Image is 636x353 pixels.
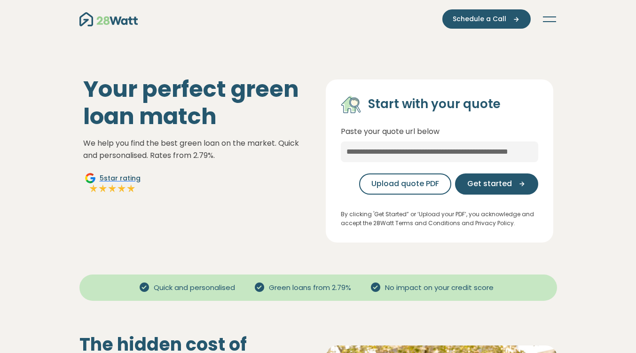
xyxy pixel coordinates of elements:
[359,173,451,195] button: Upload quote PDF
[453,14,506,24] span: Schedule a Call
[381,282,497,293] span: No impact on your credit score
[98,184,108,193] img: Full star
[85,173,96,184] img: Google
[150,282,239,293] span: Quick and personalised
[83,76,311,130] h1: Your perfect green loan match
[341,210,538,227] p: By clicking 'Get Started” or ‘Upload your PDF’, you acknowledge and accept the 28Watt Terms and C...
[89,184,98,193] img: Full star
[455,173,538,195] button: Get started
[126,184,136,193] img: Full star
[467,178,512,189] span: Get started
[371,178,439,189] span: Upload quote PDF
[442,9,531,29] button: Schedule a Call
[83,173,142,195] a: Google5star ratingFull starFull starFull starFull starFull star
[542,15,557,24] button: Toggle navigation
[100,173,141,183] span: 5 star rating
[79,12,138,26] img: 28Watt
[108,184,117,193] img: Full star
[117,184,126,193] img: Full star
[79,9,557,29] nav: Main navigation
[265,282,355,293] span: Green loans from 2.79%
[341,126,538,138] p: Paste your quote url below
[368,96,501,112] h4: Start with your quote
[83,137,311,161] p: We help you find the best green loan on the market. Quick and personalised. Rates from 2.79%.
